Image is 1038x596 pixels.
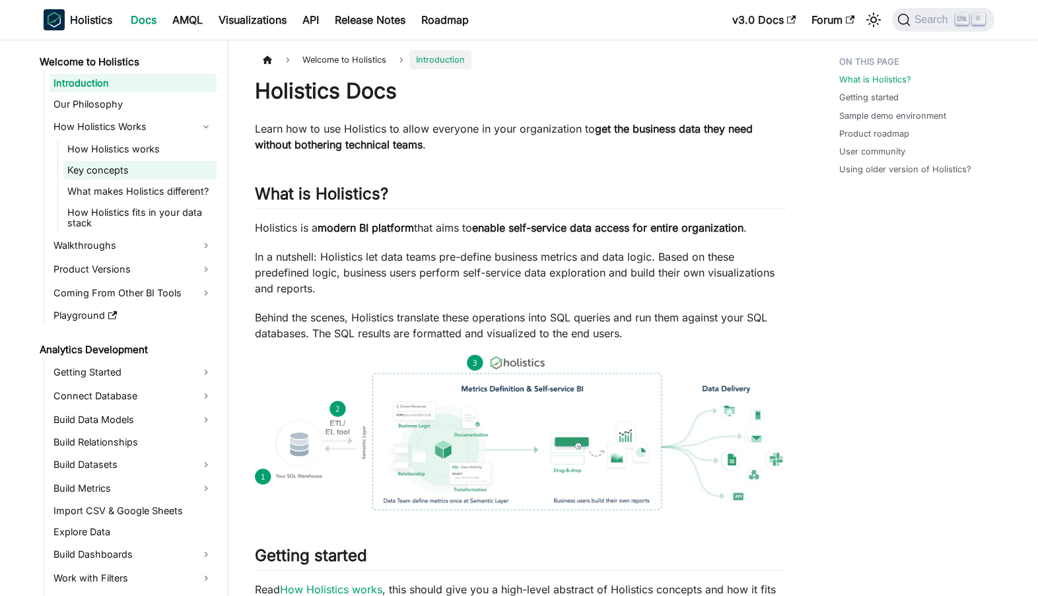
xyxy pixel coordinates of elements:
span: Welcome to Holistics [296,50,393,69]
a: v3.0 Docs [724,9,804,30]
a: Key concepts [63,161,217,180]
a: Getting Started [50,362,217,383]
a: Work with Filters [50,568,217,589]
nav: Docs sidebar [30,40,228,596]
span: Introduction [409,50,471,69]
h2: What is Holistics? [255,184,786,209]
a: Build Relationships [50,433,217,451]
a: Visualizations [211,9,294,30]
a: Walkthroughs [50,235,217,256]
a: How Holistics Works [50,116,217,137]
a: User community [839,145,905,158]
span: Search [911,14,956,26]
p: In a nutshell: Holistics let data teams pre-define business metrics and data logic. Based on thes... [255,249,786,296]
a: How Holistics works [280,583,382,596]
a: Welcome to Holistics [36,53,217,71]
img: How Holistics fits in your Data Stack [255,354,786,510]
img: Holistics [44,9,65,30]
a: Sample demo environment [839,110,946,122]
a: Explore Data [50,523,217,541]
h1: Holistics Docs [255,78,786,104]
a: API [294,9,327,30]
a: Product roadmap [839,127,909,140]
a: Product Versions [50,259,217,280]
p: Learn how to use Holistics to allow everyone in your organization to . [255,121,786,152]
a: Coming From Other BI Tools [50,282,217,304]
strong: modern BI platform [318,221,414,234]
a: How Holistics fits in your data stack [63,203,217,232]
a: Build Metrics [50,478,217,499]
strong: enable self-service data access for entire organization [472,221,744,234]
a: Import CSV & Google Sheets [50,502,217,520]
a: Playground [50,306,217,325]
a: Build Datasets [50,454,217,475]
a: Using older version of Holistics? [839,163,971,176]
a: Introduction [50,74,217,92]
a: What is Holistics? [839,73,911,86]
a: Build Data Models [50,409,217,430]
a: Docs [123,9,164,30]
a: Home page [255,50,280,69]
p: Holistics is a that aims to . [255,220,786,236]
a: What makes Holistics different? [63,182,217,201]
a: Our Philosophy [50,95,217,114]
p: Behind the scenes, Holistics translate these operations into SQL queries and run them against you... [255,310,786,341]
a: Getting started [839,91,899,104]
b: Holistics [70,12,112,28]
h2: Getting started [255,546,786,571]
nav: Breadcrumbs [255,50,786,69]
a: Analytics Development [36,341,217,359]
a: How Holistics works [63,140,217,158]
a: AMQL [164,9,211,30]
a: Release Notes [327,9,413,30]
a: Roadmap [413,9,477,30]
button: Search (Ctrl+K) [892,8,994,32]
button: Switch between dark and light mode (currently light mode) [863,9,884,30]
a: HolisticsHolistics [44,9,112,30]
a: Connect Database [50,385,217,407]
a: Build Dashboards [50,544,217,565]
a: Forum [804,9,862,30]
kbd: K [972,13,985,25]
